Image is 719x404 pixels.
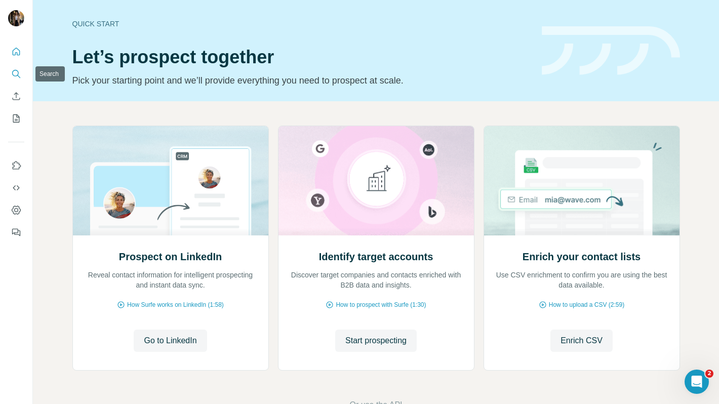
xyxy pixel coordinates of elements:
img: Prospect on LinkedIn [72,126,269,235]
p: Pick your starting point and we’ll provide everything you need to prospect at scale. [72,73,530,88]
button: My lists [8,109,24,128]
p: Use CSV enrichment to confirm you are using the best data available. [494,270,669,290]
button: Start prospecting [335,330,417,352]
h2: Prospect on LinkedIn [119,250,222,264]
button: Quick start [8,43,24,61]
h2: Enrich your contact lists [523,250,641,264]
button: Use Surfe on LinkedIn [8,156,24,175]
span: How Surfe works on LinkedIn (1:58) [127,300,224,309]
iframe: Intercom live chat [685,370,709,394]
div: Quick start [72,19,530,29]
p: Discover target companies and contacts enriched with B2B data and insights. [289,270,464,290]
h2: Identify target accounts [319,250,433,264]
button: Enrich CSV [8,87,24,105]
h1: Let’s prospect together [72,47,530,67]
button: Feedback [8,223,24,241]
button: Go to LinkedIn [134,330,207,352]
span: 2 [705,370,713,378]
span: Start prospecting [345,335,407,347]
img: Identify target accounts [278,126,474,235]
img: banner [542,26,680,75]
img: Avatar [8,10,24,26]
img: Enrich your contact lists [484,126,680,235]
button: Enrich CSV [550,330,613,352]
button: Search [8,65,24,83]
p: Reveal contact information for intelligent prospecting and instant data sync. [83,270,258,290]
span: How to upload a CSV (2:59) [549,300,624,309]
span: Enrich CSV [561,335,603,347]
button: Dashboard [8,201,24,219]
span: Go to LinkedIn [144,335,196,347]
button: Use Surfe API [8,179,24,197]
span: How to prospect with Surfe (1:30) [336,300,426,309]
